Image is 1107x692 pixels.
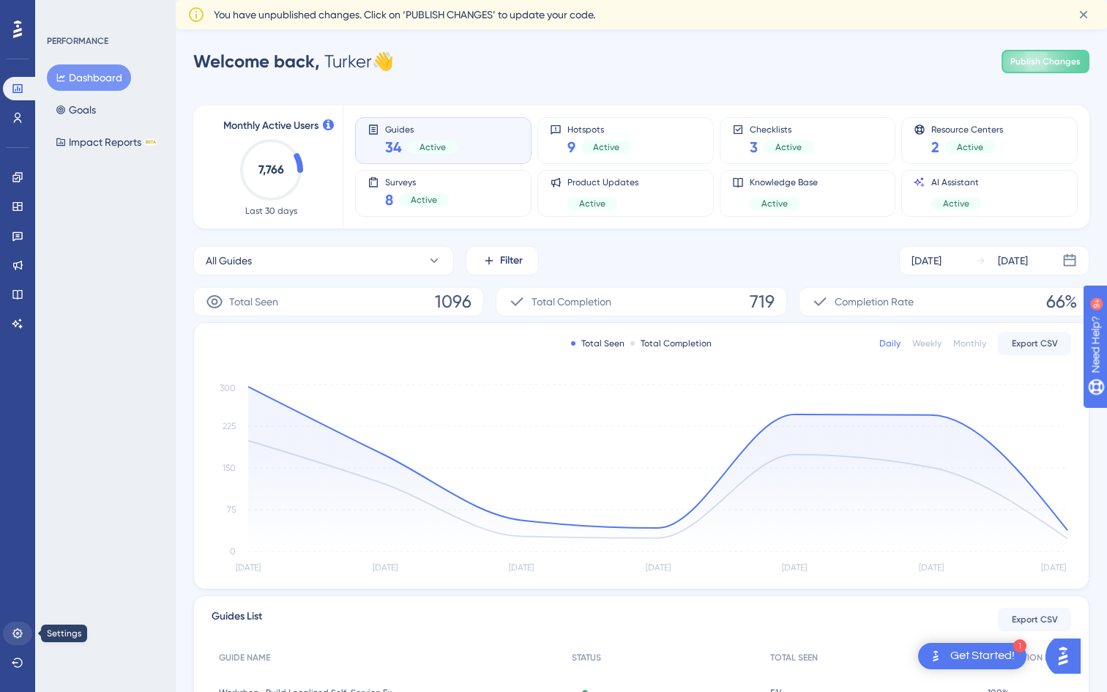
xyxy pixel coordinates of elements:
[385,190,393,210] span: 8
[775,141,802,153] span: Active
[567,176,638,188] span: Product Updates
[47,64,131,91] button: Dashboard
[193,50,394,73] div: Turker 👋
[34,4,92,21] span: Need Help?
[750,124,813,134] span: Checklists
[1012,338,1058,349] span: Export CSV
[579,198,605,209] span: Active
[782,562,807,573] tspan: [DATE]
[500,252,523,269] span: Filter
[931,124,1003,134] span: Resource Centers
[100,7,108,19] div: 9+
[420,141,446,153] span: Active
[953,338,986,349] div: Monthly
[532,293,611,310] span: Total Completion
[630,338,712,349] div: Total Completion
[835,293,914,310] span: Completion Rate
[227,505,236,515] tspan: 75
[223,463,236,473] tspan: 150
[1013,639,1026,652] div: 1
[193,51,320,72] span: Welcome back,
[593,141,619,153] span: Active
[879,338,901,349] div: Daily
[750,290,775,313] span: 719
[912,338,942,349] div: Weekly
[919,562,944,573] tspan: [DATE]
[144,138,157,146] div: BETA
[567,124,631,134] span: Hotspots
[572,652,601,663] span: STATUS
[219,652,270,663] span: GUIDE NAME
[223,421,236,431] tspan: 225
[258,163,284,176] text: 7,766
[411,194,437,206] span: Active
[927,647,944,665] img: launcher-image-alternative-text
[998,252,1028,269] div: [DATE]
[466,246,539,275] button: Filter
[1046,290,1077,313] span: 66%
[212,608,262,631] span: Guides List
[220,383,236,393] tspan: 300
[1041,562,1066,573] tspan: [DATE]
[770,652,818,663] span: TOTAL SEEN
[998,608,1071,631] button: Export CSV
[1012,614,1058,625] span: Export CSV
[47,35,108,47] div: PERFORMANCE
[918,643,1026,669] div: Open Get Started! checklist, remaining modules: 1
[236,562,261,573] tspan: [DATE]
[47,97,105,123] button: Goals
[206,252,252,269] span: All Guides
[245,205,297,217] span: Last 30 days
[931,137,939,157] span: 2
[385,176,449,187] span: Surveys
[750,137,758,157] span: 3
[957,141,983,153] span: Active
[214,6,595,23] span: You have unpublished changes. Click on ‘PUBLISH CHANGES’ to update your code.
[912,252,942,269] div: [DATE]
[230,546,236,557] tspan: 0
[385,137,402,157] span: 34
[1002,50,1089,73] button: Publish Changes
[646,562,671,573] tspan: [DATE]
[571,338,625,349] div: Total Seen
[950,648,1015,664] div: Get Started!
[931,176,981,188] span: AI Assistant
[1010,56,1081,67] span: Publish Changes
[373,562,398,573] tspan: [DATE]
[47,129,166,155] button: Impact ReportsBETA
[567,137,575,157] span: 9
[761,198,788,209] span: Active
[229,293,278,310] span: Total Seen
[943,198,969,209] span: Active
[385,124,458,134] span: Guides
[1045,634,1089,678] iframe: UserGuiding AI Assistant Launcher
[509,562,534,573] tspan: [DATE]
[750,176,818,188] span: Knowledge Base
[998,332,1071,355] button: Export CSV
[193,246,454,275] button: All Guides
[435,290,471,313] span: 1096
[223,117,318,135] span: Monthly Active Users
